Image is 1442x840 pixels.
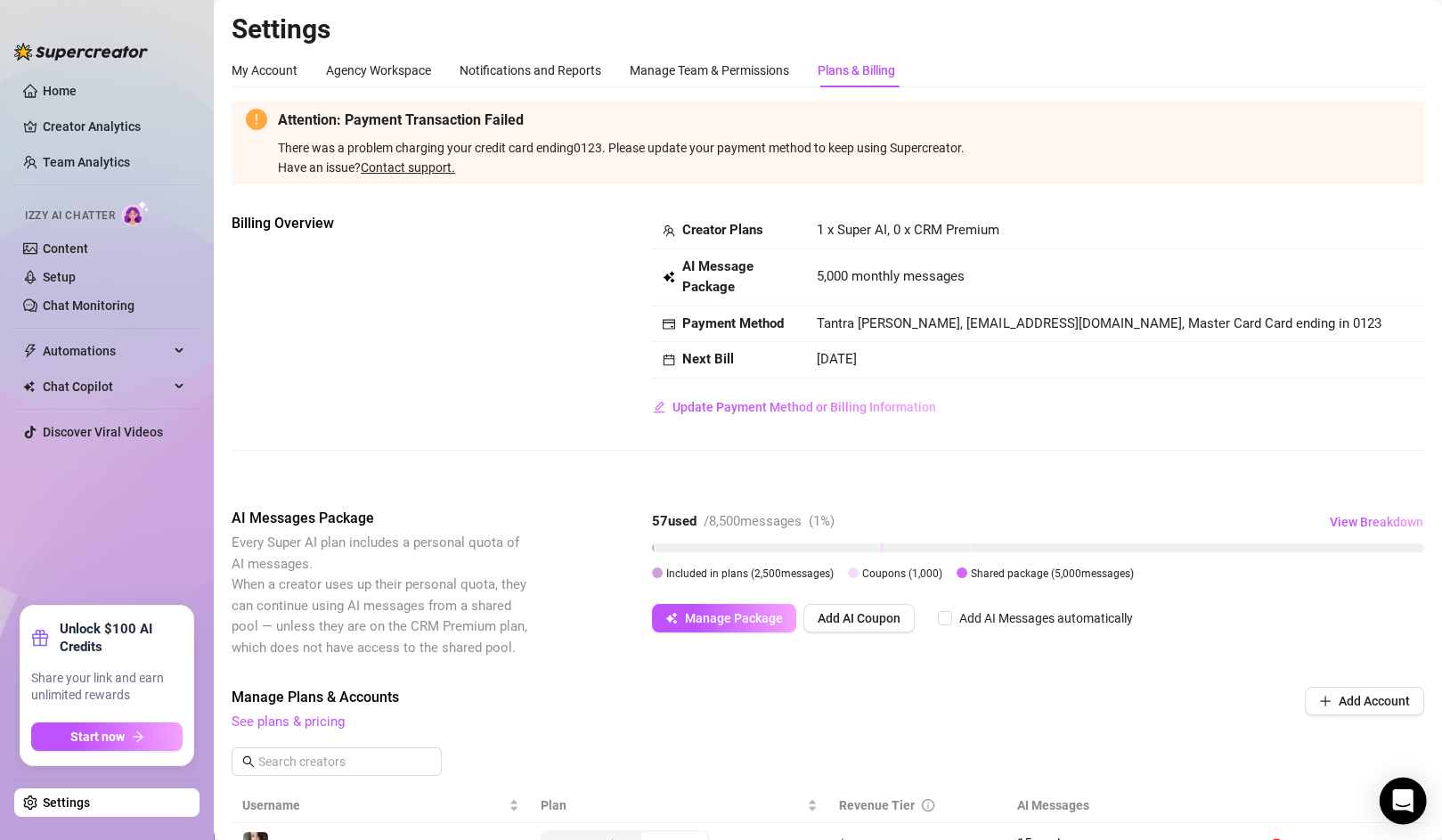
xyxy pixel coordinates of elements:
[278,158,1410,177] div: Have an issue?
[232,12,1424,46] h2: Settings
[361,160,455,175] a: Contact support.
[682,315,784,331] strong: Payment Method
[959,608,1133,628] div: Add AI Messages automatically
[326,61,431,80] div: Agency Workspace
[1319,695,1332,707] span: plus
[663,224,675,237] span: team
[232,61,297,80] div: My Account
[43,298,134,313] a: Chat Monitoring
[43,112,185,141] a: Creator Analytics
[541,795,803,815] span: Plan
[1305,687,1424,715] button: Add Account
[43,270,76,284] a: Setup
[242,795,505,815] span: Username
[1006,788,1245,823] th: AI Messages
[43,84,77,98] a: Home
[232,213,531,234] span: Billing Overview
[122,200,150,226] img: AI Chatter
[839,798,915,812] span: Revenue Tier
[43,337,169,365] span: Automations
[652,393,937,421] button: Update Payment Method or Billing Information
[663,318,675,330] span: credit-card
[43,425,163,439] a: Discover Viral Videos
[43,795,90,810] a: Settings
[922,799,934,811] span: info-circle
[817,351,857,367] span: [DATE]
[653,401,665,413] span: edit
[672,400,936,414] span: Update Payment Method or Billing Information
[278,141,1410,177] span: There was a problem charging your credit card ending 0123 . Please update your payment method to ...
[232,508,531,529] span: AI Messages Package
[278,111,524,128] strong: Attention: Payment Transaction Failed
[652,604,796,632] button: Manage Package
[862,567,942,580] span: Coupons ( 1,000 )
[232,714,345,730] a: See plans & pricing
[43,241,88,256] a: Content
[70,730,125,744] span: Start now
[666,567,834,580] span: Included in plans ( 2,500 messages)
[132,730,144,743] span: arrow-right
[31,670,183,705] span: Share your link and earn unlimited rewards
[25,208,115,224] span: Izzy AI Chatter
[809,513,835,529] span: ( 1 %)
[246,109,267,130] span: exclamation-circle
[258,752,417,771] input: Search creators
[31,722,183,751] button: Start nowarrow-right
[630,61,789,80] div: Manage Team & Permissions
[704,513,802,529] span: / 8,500 messages
[460,61,601,80] div: Notifications and Reports
[663,354,675,366] span: calendar
[685,611,783,625] span: Manage Package
[43,155,130,169] a: Team Analytics
[60,620,183,656] strong: Unlock $100 AI Credits
[31,629,49,647] span: gift
[682,351,734,367] strong: Next Bill
[817,266,965,288] span: 5,000 monthly messages
[232,687,1184,708] span: Manage Plans & Accounts
[818,611,900,625] span: Add AI Coupon
[1380,778,1427,825] div: Open Intercom Messenger
[652,513,697,529] strong: 57 used
[232,788,530,823] th: Username
[1329,508,1424,536] button: View Breakdown
[1330,515,1423,529] span: View Breakdown
[242,755,255,768] span: search
[803,604,915,632] button: Add AI Coupon
[682,258,754,296] strong: AI Message Package
[23,344,37,358] span: thunderbolt
[14,43,148,61] img: logo-BBDzfeDw.svg
[43,372,169,401] span: Chat Copilot
[817,222,999,238] span: 1 x Super AI, 0 x CRM Premium
[818,61,895,80] div: Plans & Billing
[1339,694,1410,708] span: Add Account
[23,380,35,393] img: Chat Copilot
[530,788,828,823] th: Plan
[232,534,527,656] span: Every Super AI plan includes a personal quota of AI messages. When a creator uses up their person...
[817,315,1381,331] span: Tantra [PERSON_NAME], [EMAIL_ADDRESS][DOMAIN_NAME], Master Card Card ending in 0123
[682,222,763,238] strong: Creator Plans
[971,567,1134,580] span: Shared package ( 5,000 messages)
